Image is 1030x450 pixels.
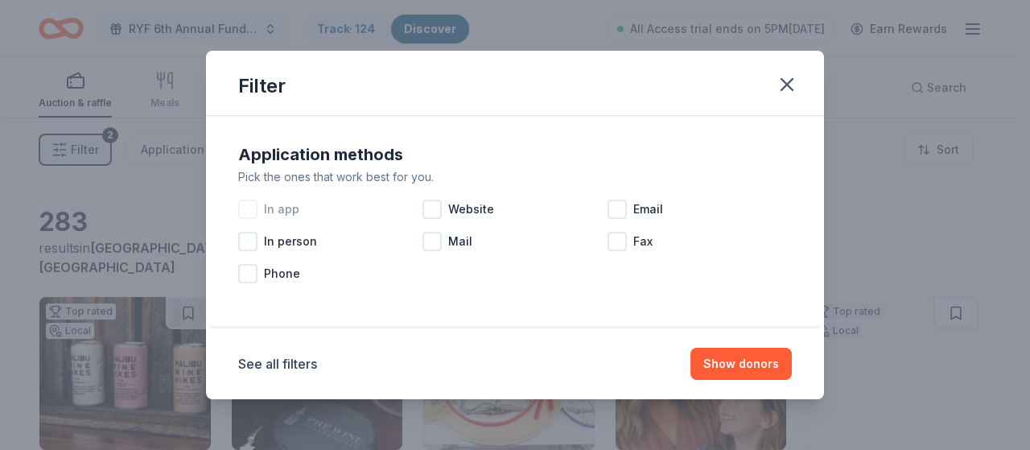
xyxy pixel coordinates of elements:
span: Phone [264,264,300,283]
div: Pick the ones that work best for you. [238,167,792,187]
div: Application methods [238,142,792,167]
span: In app [264,200,299,219]
span: Fax [633,232,653,251]
span: Email [633,200,663,219]
button: Show donors [690,348,792,380]
button: See all filters [238,354,317,374]
span: Website [448,200,494,219]
div: Filter [238,73,286,99]
span: Mail [448,232,472,251]
span: In person [264,232,317,251]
